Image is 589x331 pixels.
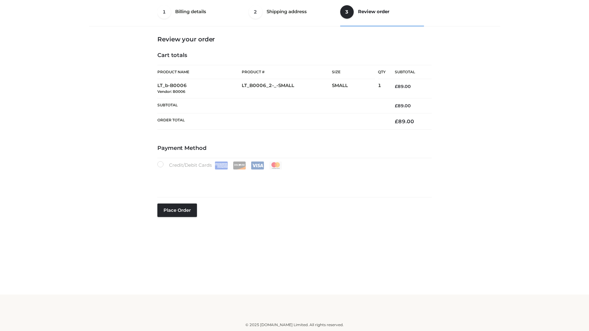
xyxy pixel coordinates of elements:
bdi: 89.00 [395,118,414,124]
small: Vendor: B0006 [157,89,185,94]
h4: Cart totals [157,52,432,59]
span: £ [395,118,398,124]
td: SMALL [332,79,378,98]
th: Subtotal [386,65,432,79]
label: Credit/Debit Cards [157,161,283,169]
td: LT_B0006_2-_-SMALL [242,79,332,98]
h4: Payment Method [157,145,432,152]
button: Place order [157,204,197,217]
iframe: Secure payment input frame [156,168,430,191]
img: Visa [251,162,264,169]
th: Size [332,65,375,79]
th: Product Name [157,65,242,79]
div: © 2025 [DOMAIN_NAME] Limited. All rights reserved. [91,322,498,328]
bdi: 89.00 [395,84,411,89]
span: £ [395,84,398,89]
th: Order Total [157,113,386,130]
td: 1 [378,79,386,98]
h3: Review your order [157,36,432,43]
img: Amex [215,162,228,169]
th: Product # [242,65,332,79]
bdi: 89.00 [395,103,411,108]
img: Mastercard [269,162,282,169]
span: £ [395,103,398,108]
th: Qty [378,65,386,79]
th: Subtotal [157,98,386,113]
img: Discover [233,162,246,169]
td: LT_b-B0006 [157,79,242,98]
